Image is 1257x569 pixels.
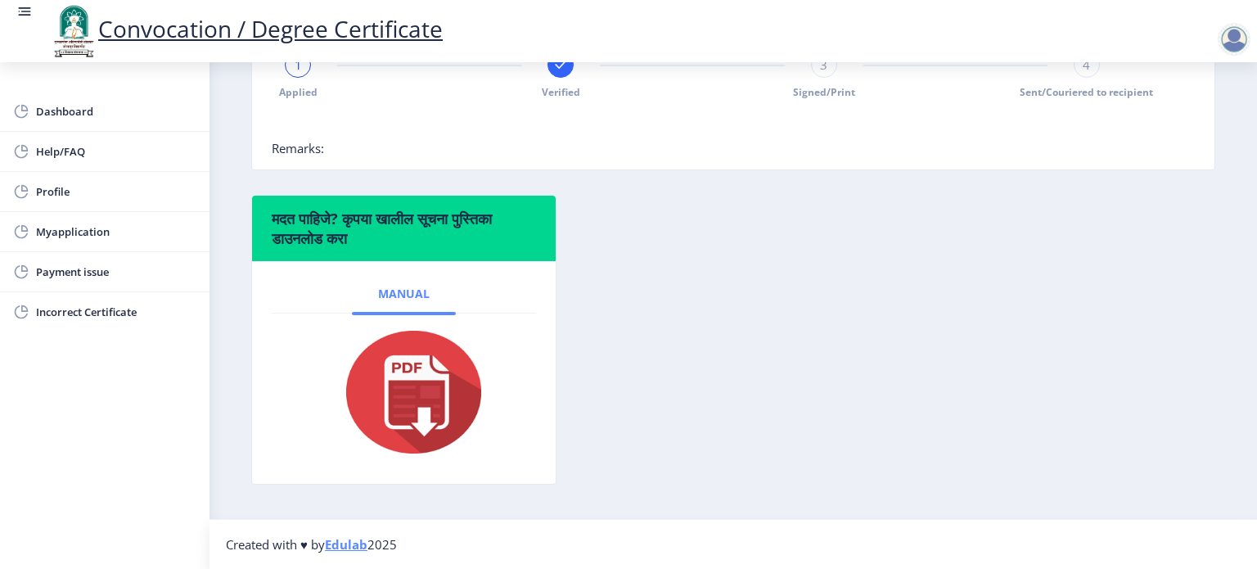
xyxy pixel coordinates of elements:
span: Sent/Couriered to recipient [1020,85,1153,99]
h6: मदत पाहिजे? कृपया खालील सूचना पुस्तिका डाउनलोड करा [272,209,536,248]
img: pdf.png [322,327,485,458]
span: Profile [36,182,196,201]
span: Created with ♥ by 2025 [226,536,397,553]
span: Help/FAQ [36,142,196,161]
span: 1 [295,56,302,73]
a: Edulab [325,536,367,553]
span: 3 [820,56,827,73]
span: Payment issue [36,262,196,282]
span: Manual [378,287,430,300]
span: Dashboard [36,102,196,121]
span: Applied [279,85,318,99]
img: logo [49,3,98,59]
a: Convocation / Degree Certificate [49,13,443,44]
span: Verified [542,85,580,99]
span: Signed/Print [793,85,855,99]
a: Manual [352,274,456,314]
span: Remarks: [272,140,324,156]
span: 4 [1083,56,1090,73]
span: Incorrect Certificate [36,302,196,322]
span: Myapplication [36,222,196,242]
